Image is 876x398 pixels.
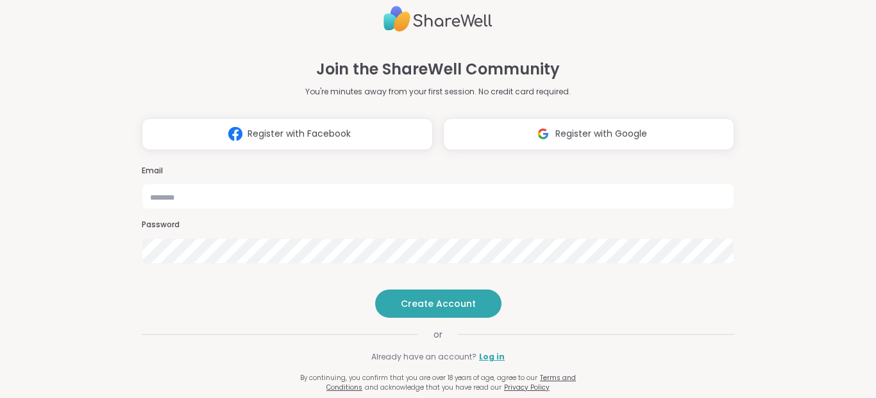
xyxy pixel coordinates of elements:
[300,373,537,383] span: By continuing, you confirm that you are over 18 years of age, agree to our
[326,373,576,392] a: Terms and Conditions
[248,127,351,141] span: Register with Facebook
[555,127,647,141] span: Register with Google
[375,290,501,318] button: Create Account
[142,166,734,177] h3: Email
[365,383,501,392] span: and acknowledge that you have read our
[142,118,433,150] button: Register with Facebook
[223,122,248,146] img: ShareWell Logomark
[142,220,734,230] h3: Password
[401,297,476,310] span: Create Account
[316,58,560,81] h1: Join the ShareWell Community
[479,351,505,363] a: Log in
[418,328,458,341] span: or
[383,1,493,37] img: ShareWell Logo
[371,351,476,363] span: Already have an account?
[531,122,555,146] img: ShareWell Logomark
[443,118,734,150] button: Register with Google
[504,383,550,392] a: Privacy Policy
[305,86,571,98] p: You're minutes away from your first session. No credit card required.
